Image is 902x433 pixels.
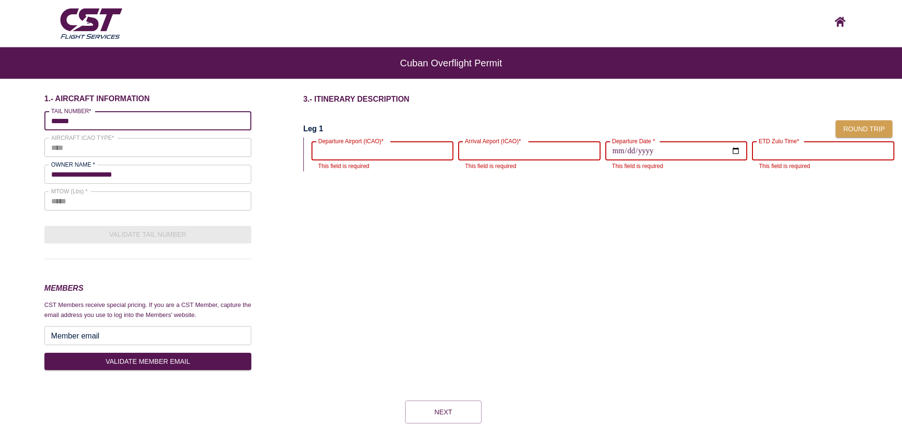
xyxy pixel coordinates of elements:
[612,162,741,171] p: This field is required
[44,300,251,320] p: CST Members receive special pricing. If you are a CST Member, capture the email address you use t...
[303,94,902,105] h1: 3.- ITINERARY DESCRIPTION
[51,134,114,142] label: AIRCRAFT ICAO TYPE*
[465,162,594,171] p: This field is required
[44,282,251,295] h3: MEMBERS
[465,137,521,145] label: Arrival Airport (ICAO)*
[44,353,251,370] button: VALIDATE MEMBER EMAIL
[51,187,87,195] label: MTOW (Lbs) *
[51,160,95,169] label: OWNER NAME *
[318,162,447,171] p: This field is required
[405,401,482,423] button: Next
[58,4,124,42] img: CST Flight Services logo
[51,107,91,115] label: TAIL NUMBER*
[612,137,655,145] label: Departure Date *
[836,120,892,138] button: Round trip
[318,137,384,145] label: Departure Airport (ICAO)*
[759,137,799,145] label: ETD Zulu Time*
[38,63,864,63] h6: Cuban Overflight Permit
[44,94,251,104] h6: 1.- AIRCRAFT INFORMATION
[835,17,846,27] img: CST logo, click here to go home screen
[303,124,323,134] h2: Leg 1
[759,162,888,171] p: This field is required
